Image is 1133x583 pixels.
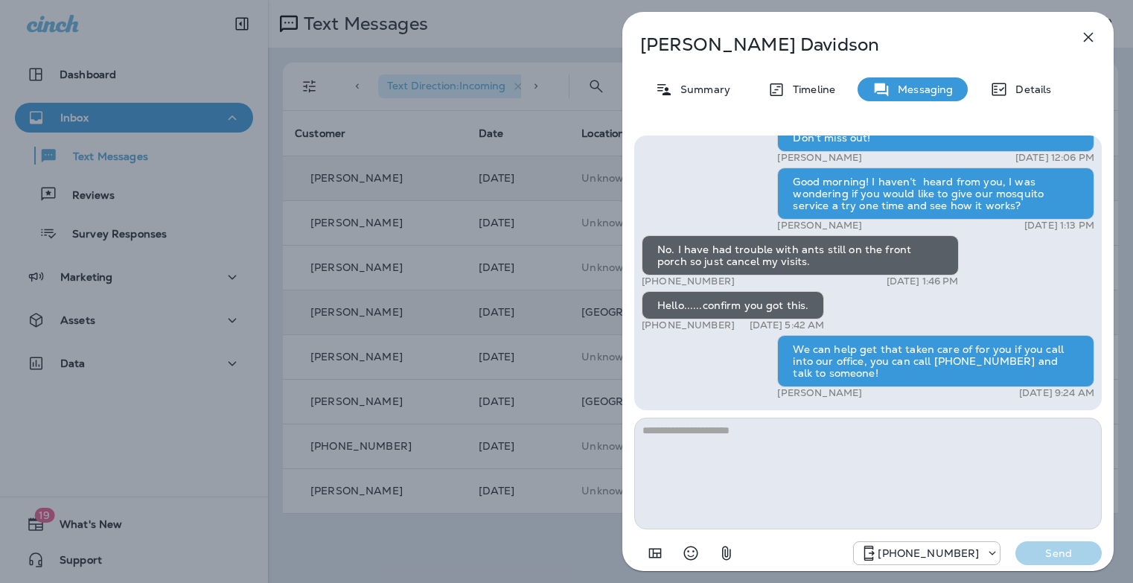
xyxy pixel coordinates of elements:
[640,34,1047,55] p: [PERSON_NAME] Davidson
[642,319,735,331] p: [PHONE_NUMBER]
[1008,83,1051,95] p: Details
[750,319,825,331] p: [DATE] 5:42 AM
[854,544,1000,562] div: +1 (817) 482-3792
[890,83,953,95] p: Messaging
[1015,152,1094,164] p: [DATE] 12:06 PM
[642,291,824,319] div: Hello......confirm you got this.
[673,83,730,95] p: Summary
[642,275,735,287] p: [PHONE_NUMBER]
[640,538,670,568] button: Add in a premade template
[1024,220,1094,232] p: [DATE] 1:13 PM
[777,335,1094,387] div: We can help get that taken care of for you if you call into our office, you can call [PHONE_NUMBE...
[777,387,862,399] p: [PERSON_NAME]
[785,83,835,95] p: Timeline
[642,235,959,275] div: No. I have had trouble with ants still on the front porch so just cancel my visits.
[777,168,1094,220] div: Good morning! I haven’t heard from you, I was wondering if you would like to give our mosquito se...
[887,275,959,287] p: [DATE] 1:46 PM
[676,538,706,568] button: Select an emoji
[777,152,862,164] p: [PERSON_NAME]
[878,547,979,559] p: [PHONE_NUMBER]
[1019,387,1094,399] p: [DATE] 9:24 AM
[777,220,862,232] p: [PERSON_NAME]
